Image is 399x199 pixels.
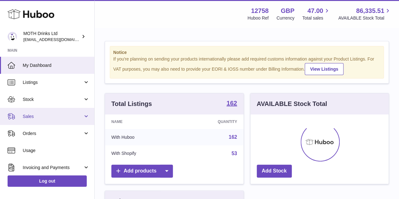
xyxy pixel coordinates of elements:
span: My Dashboard [23,62,90,68]
span: Usage [23,148,90,154]
th: Name [105,114,179,129]
span: 47.00 [307,7,323,15]
a: Log out [8,175,87,187]
div: Currency [277,15,295,21]
span: AVAILABLE Stock Total [338,15,391,21]
td: With Shopify [105,145,179,162]
a: 53 [232,151,237,156]
a: Add Stock [257,165,292,178]
a: 47.00 Total sales [302,7,330,21]
strong: Notice [113,50,380,56]
span: 86,335.51 [356,7,384,15]
a: Add products [111,165,173,178]
a: 162 [226,100,237,108]
span: Invoicing and Payments [23,165,83,171]
a: View Listings [305,63,343,75]
strong: GBP [281,7,294,15]
strong: 12758 [251,7,269,15]
span: [EMAIL_ADDRESS][DOMAIN_NAME] [23,37,93,42]
h3: AVAILABLE Stock Total [257,100,327,108]
h3: Total Listings [111,100,152,108]
div: If you're planning on sending your products internationally please add required customs informati... [113,56,380,75]
div: Huboo Ref [248,15,269,21]
span: Orders [23,131,83,137]
a: 162 [229,134,237,140]
div: MOTH Drinks Ltd [23,31,80,43]
span: Total sales [302,15,330,21]
span: Sales [23,114,83,120]
span: Listings [23,79,83,85]
strong: 162 [226,100,237,106]
td: With Huboo [105,129,179,145]
span: Stock [23,97,83,102]
a: 86,335.51 AVAILABLE Stock Total [338,7,391,21]
th: Quantity [179,114,243,129]
img: orders@mothdrinks.com [8,32,17,41]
